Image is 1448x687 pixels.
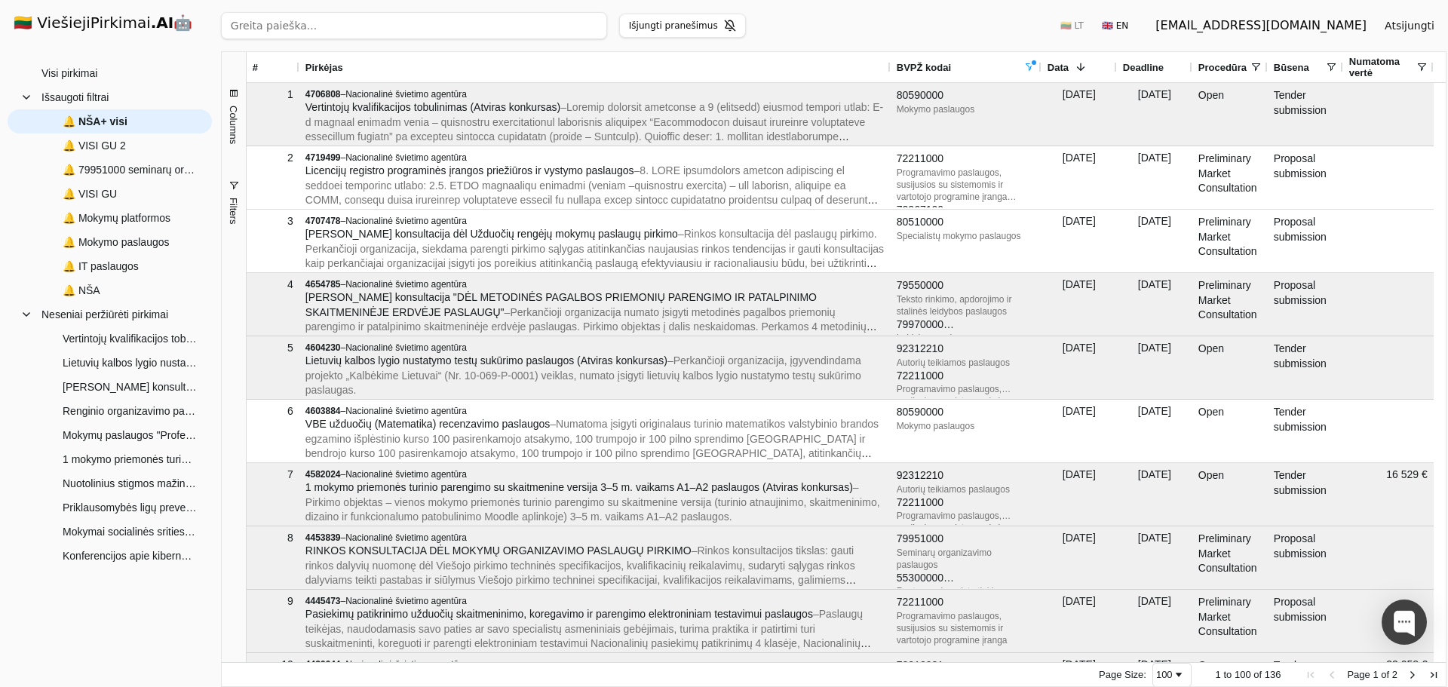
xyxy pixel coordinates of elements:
div: [DATE] [1042,463,1117,526]
div: First Page [1305,669,1317,681]
span: Numatoma vertė [1349,56,1416,78]
div: – [305,215,885,227]
div: Programavimo paslaugos, susijusios su sistemomis ir vartotojo programine įranga [897,610,1035,646]
span: 4426644 [305,659,341,670]
span: Nacionalinė švietimo agentūra [345,216,467,226]
span: Išsaugoti filtrai [41,86,109,109]
span: to [1223,669,1232,680]
span: – Numatoma įsigyti originalaus turinio matematikos valstybinio brandos egzamino išplėstinio kurso... [305,418,879,489]
div: [DATE] [1042,400,1117,462]
div: 2 [253,147,293,169]
div: – [305,88,885,100]
span: Konferencijos apie kibernetinio saugumo reikalavimų įgyvendinimą organizavimo paslaugos [63,544,197,567]
div: [DATE] [1117,210,1192,272]
span: Deadline [1123,62,1164,73]
strong: .AI [151,14,174,32]
span: of [1381,669,1389,680]
div: Open [1192,336,1268,399]
div: Preliminary Market Consultation [1192,210,1268,272]
div: Programavimo paslaugos, susijusios su sistemomis ir vartotojo programine įranga [897,383,1035,395]
div: [DATE] [1042,146,1117,209]
div: Tender submission [1268,400,1343,462]
button: Išjungti pranešimus [619,14,746,38]
span: Nacionalinė švietimo agentūra [345,469,467,480]
div: Mokymo paslaugos [897,103,1035,115]
div: Tender submission [1268,463,1343,526]
span: – Rinkos konsultacija dėl paslaugų pirkimo. Perkančioji organizacija, siekdama parengti pirkimo s... [305,228,884,299]
div: Preliminary Market Consultation [1192,146,1268,209]
div: 79970000 [897,317,1035,333]
span: [PERSON_NAME] konsultacija "DĖL METODINĖS PAGALBOS PRIEMONIŲ PARENGIMO IR PATALPINIMO SKAITMENINĖ... [63,376,197,398]
div: Open [1192,83,1268,146]
div: [DATE] [1117,463,1192,526]
div: Open [1192,400,1268,462]
span: Nacionalinė švietimo agentūra [345,659,467,670]
div: – [305,278,885,290]
div: 3 [253,210,293,232]
div: – [305,595,885,607]
div: Teksto rinkimo, apdorojimo ir stalinės leidybos paslaugos [897,293,1035,317]
span: [PERSON_NAME] konsultacija "DĖL METODINĖS PAGALBOS PRIEMONIŲ PARENGIMO IR PATALPINIMO SKAITMENINĖ... [305,291,817,318]
span: 2 [1392,669,1397,680]
div: Tender submission [1268,83,1343,146]
div: Restoranų ir maisto tiekimo paslaugos [897,585,1035,597]
span: Mokymų paslaugos "Profesinio mokymo įstaigų komandų mokymų organizavimo ir įgyvendinimo paslaugos" [63,424,197,446]
span: 4719499 [305,152,341,163]
div: – [305,532,885,544]
div: [DATE] [1117,526,1192,589]
div: 80510000 [897,215,1035,230]
span: 🔔 Mokymų platformos [63,207,170,229]
div: – [305,468,885,480]
div: Autorių teikiamos paslaugos [897,483,1035,495]
div: Last Page [1428,669,1440,681]
span: RINKOS KONSULTACIJA DĖL MOKYMŲ ORGANIZAVIMO PASLAUGŲ PIRKIMO [305,544,692,557]
span: VBE užduočių (Matematika) recenzavimo paslaugos [305,418,551,430]
span: 1 [1216,669,1221,680]
div: [EMAIL_ADDRESS][DOMAIN_NAME] [1155,17,1367,35]
span: Nacionalinė švietimo agentūra [345,406,467,416]
span: [PERSON_NAME] konsultacija dėl Užduočių rengėjų mokymų paslaugų pirkimo [305,228,678,240]
div: [DATE] [1042,83,1117,146]
span: 4453839 [305,532,341,543]
span: – Loremip dolorsit ametconse a 9 (elitsedd) eiusmod tempori utlab: E-d magnaal enimadm venia – qu... [305,101,883,261]
div: [DATE] [1117,273,1192,336]
div: Programavimo paslaugos, susijusios su sistemomis ir vartotojo programine įranga [897,510,1035,522]
div: 79550000 [897,278,1035,293]
span: 🔔 IT paslaugos [63,255,139,278]
div: [DATE] [1042,590,1117,652]
div: 16 529 € [1343,463,1434,526]
span: Neseniai peržiūrėti pirkimai [41,303,168,326]
span: Priklausomybės ligų prevencijos mokymų mokytojams, tėvams ir vaikams organizavimo paslaugos [63,496,197,519]
span: of [1253,669,1262,680]
div: 72212931 [897,658,1035,673]
div: Seminarų organizavimo paslaugos [897,547,1035,571]
span: 🔔 VISI GU [63,182,117,205]
div: [DATE] [1042,336,1117,399]
div: 92312210 [897,468,1035,483]
div: – [305,658,885,670]
div: 92312210 [897,342,1035,357]
div: [DATE] [1117,336,1192,399]
div: Previous Page [1326,669,1338,681]
span: Licencijų registro programinės įrangos priežiūros ir vystymo paslaugos [305,164,634,176]
input: Greita paieška... [221,12,607,39]
div: Tender submission [1268,336,1343,399]
div: – [305,405,885,417]
div: [DATE] [1117,400,1192,462]
div: Programavimo paslaugos, susijusios su sistemomis ir vartotojo programine įranga [897,167,1035,203]
span: Nacionalinė švietimo agentūra [345,342,467,353]
span: 1 mokymo priemonės turinio parengimo su skaitmenine versija 3–5 m. vaikams A1–A2 paslaugos (Atvir... [305,481,853,493]
span: 🔔 NŠA+ visi [63,110,127,133]
div: 9 [253,590,293,612]
span: Data [1048,62,1069,73]
div: [DATE] [1117,146,1192,209]
div: [DATE] [1042,526,1117,589]
div: 80590000 [897,88,1035,103]
span: 136 [1265,669,1281,680]
span: Visi pirkimai [41,62,97,84]
button: 🇬🇧 EN [1093,14,1137,38]
span: Renginio organizavimo paslaugos [63,400,197,422]
div: [DATE] [1042,273,1117,336]
span: Vertintojų kvalifikacijos tobulinimas (Atviras konkursas) [305,101,560,113]
div: [DATE] [1117,590,1192,652]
